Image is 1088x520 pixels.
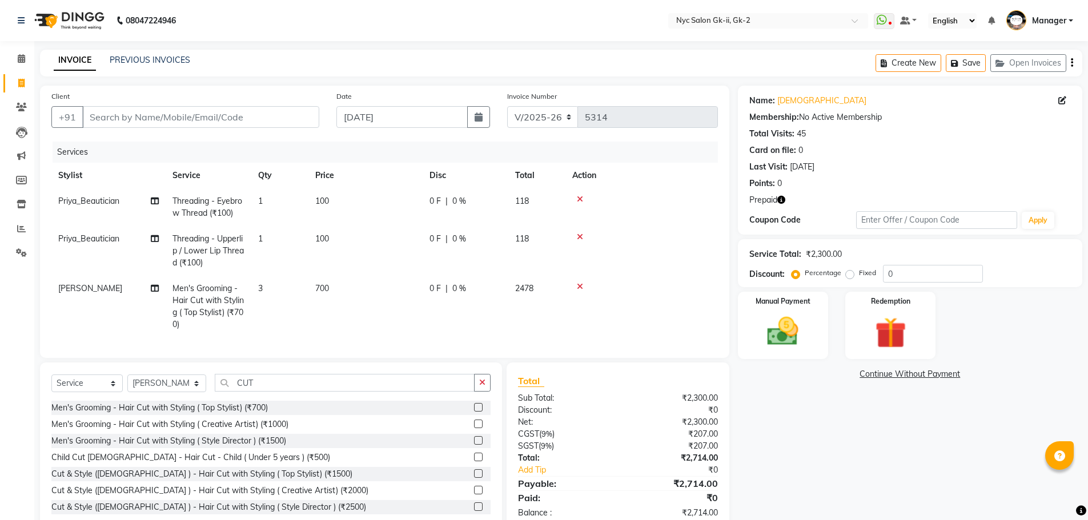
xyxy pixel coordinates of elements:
span: SGST [518,441,539,451]
div: Coupon Code [749,214,857,226]
label: Fixed [859,268,876,278]
div: Cut & Style ([DEMOGRAPHIC_DATA] ) - Hair Cut with Styling ( Top Stylist) (₹1500) [51,468,352,480]
label: Percentage [805,268,841,278]
label: Invoice Number [507,91,557,102]
span: Priya_Beautician [58,233,119,244]
span: 9% [541,441,552,450]
a: Continue Without Payment [740,368,1080,380]
button: +91 [51,106,83,128]
div: Men's Grooming - Hair Cut with Styling ( Creative Artist) (₹1000) [51,418,288,430]
div: 0 [777,178,782,190]
span: 100 [315,233,329,244]
div: Membership: [749,111,799,123]
th: Service [166,163,251,188]
div: Services [53,142,726,163]
div: ₹2,300.00 [618,392,726,404]
div: ₹0 [636,464,726,476]
div: ₹2,714.00 [618,507,726,519]
div: 45 [797,128,806,140]
span: 0 % [452,195,466,207]
img: logo [29,5,107,37]
label: Client [51,91,70,102]
div: Total: [509,452,618,464]
div: Total Visits: [749,128,794,140]
span: Priya_Beautician [58,196,119,206]
img: _gift.svg [865,313,916,352]
span: Threading - Eyebrow Thread (₹100) [172,196,242,218]
span: Men's Grooming - Hair Cut with Styling ( Top Stylist) (₹700) [172,283,244,329]
button: Save [946,54,986,72]
div: Card on file: [749,144,796,156]
span: [PERSON_NAME] [58,283,122,293]
div: ₹2,300.00 [806,248,842,260]
div: No Active Membership [749,111,1071,123]
span: 1 [258,196,263,206]
label: Date [336,91,352,102]
span: | [445,195,448,207]
button: Open Invoices [990,54,1066,72]
div: ( ) [509,440,618,452]
label: Redemption [871,296,910,307]
th: Qty [251,163,308,188]
a: INVOICE [54,50,96,71]
div: ₹2,714.00 [618,452,726,464]
button: Create New [876,54,941,72]
div: Name: [749,95,775,107]
th: Action [565,163,718,188]
div: Men's Grooming - Hair Cut with Styling ( Style Director ) (₹1500) [51,435,286,447]
div: ( ) [509,428,618,440]
input: Enter Offer / Coupon Code [856,211,1017,229]
div: Discount: [749,268,785,280]
span: 0 % [452,283,466,295]
div: Last Visit: [749,161,788,173]
div: 0 [798,144,803,156]
div: Points: [749,178,775,190]
span: 700 [315,283,329,293]
div: Men's Grooming - Hair Cut with Styling ( Top Stylist) (₹700) [51,402,268,414]
span: 0 F [429,283,441,295]
th: Disc [423,163,508,188]
div: ₹207.00 [618,428,726,440]
div: Sub Total: [509,392,618,404]
div: Balance : [509,507,618,519]
div: Service Total: [749,248,801,260]
span: Threading - Upperlip / Lower Lip Thread (₹100) [172,233,244,268]
input: Search or Scan [215,374,475,392]
span: 0 F [429,233,441,245]
span: 118 [515,233,529,244]
div: Cut & Style ([DEMOGRAPHIC_DATA] ) - Hair Cut with Styling ( Creative Artist) (₹2000) [51,485,368,497]
div: [DATE] [790,161,814,173]
th: Price [308,163,423,188]
span: 9% [541,429,552,438]
th: Stylist [51,163,166,188]
div: ₹0 [618,404,726,416]
div: ₹2,300.00 [618,416,726,428]
b: 08047224946 [126,5,176,37]
span: Manager [1032,15,1066,27]
div: ₹0 [618,491,726,505]
div: Paid: [509,491,618,505]
span: 100 [315,196,329,206]
span: 0 % [452,233,466,245]
label: Manual Payment [756,296,810,307]
div: Cut & Style ([DEMOGRAPHIC_DATA] ) - Hair Cut with Styling ( Style Director ) (₹2500) [51,501,366,513]
th: Total [508,163,565,188]
span: 1 [258,233,263,244]
span: 2478 [515,283,533,293]
span: 0 F [429,195,441,207]
span: CGST [518,429,539,439]
div: Discount: [509,404,618,416]
a: [DEMOGRAPHIC_DATA] [777,95,866,107]
div: Payable: [509,477,618,490]
a: Add Tip [509,464,636,476]
a: PREVIOUS INVOICES [110,55,190,65]
div: Child Cut [DEMOGRAPHIC_DATA] - Hair Cut - Child ( Under 5 years ) (₹500) [51,452,330,463]
div: ₹2,714.00 [618,477,726,490]
span: Prepaid [749,194,777,206]
span: 118 [515,196,529,206]
span: Total [518,375,544,387]
div: ₹207.00 [618,440,726,452]
div: Net: [509,416,618,428]
iframe: chat widget [1040,474,1077,509]
input: Search by Name/Mobile/Email/Code [82,106,319,128]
